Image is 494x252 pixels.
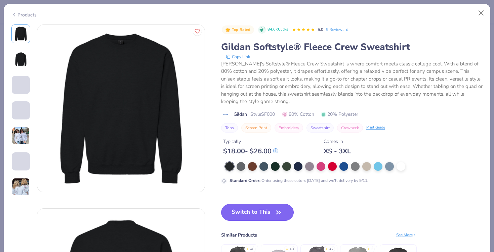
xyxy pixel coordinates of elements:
[367,247,370,250] div: ★
[282,111,314,118] span: 80% Cotton
[13,51,29,67] img: Back
[292,24,315,35] div: 5.0 Stars
[223,147,278,155] div: $ 18.00 - $ 26.00
[11,11,37,18] div: Products
[12,94,13,112] img: User generated content
[12,119,13,138] img: User generated content
[37,25,205,192] img: Front
[224,53,252,60] button: copy to clipboard
[326,27,349,33] a: 9 Reviews
[230,178,260,183] strong: Standard Order :
[325,247,328,250] div: ★
[13,26,29,42] img: Front
[222,26,254,34] button: Badge Button
[250,111,275,118] span: Style SF000
[221,41,483,53] div: Gildan Softstyle® Fleece Crew Sweatshirt
[286,247,288,250] div: ★
[246,247,249,250] div: ★
[275,123,303,133] button: Embroidery
[12,170,13,189] img: User generated content
[329,247,333,252] div: 4.7
[223,138,278,145] div: Typically
[232,28,251,32] span: Top Rated
[221,232,257,239] div: Similar Products
[221,123,238,133] button: Tops
[290,247,294,252] div: 4.3
[12,127,30,145] img: User generated content
[306,123,334,133] button: Sweatshirt
[396,232,417,238] div: See More
[366,125,385,131] div: Print Guide
[221,112,230,117] img: brand logo
[221,204,294,221] button: Switch to This
[337,123,363,133] button: Crewneck
[250,247,254,252] div: 4.8
[241,123,271,133] button: Screen Print
[12,178,30,196] img: User generated content
[225,27,231,33] img: Top Rated sort
[371,247,373,252] div: 5
[324,147,351,155] div: XS - 3XL
[321,111,358,118] span: 20% Polyester
[267,27,288,33] span: 84.6K Clicks
[324,138,351,145] div: Comes In
[234,111,247,118] span: Gildan
[475,7,488,19] button: Close
[221,60,483,105] div: [PERSON_NAME]'s Softstyle® Fleece Crew Sweatshirt is where comfort meets classic college cool. Wi...
[230,178,368,184] div: Order using these colors [DATE] and we’ll delivery by 9/11.
[193,27,202,36] button: Like
[318,27,323,32] span: 5.0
